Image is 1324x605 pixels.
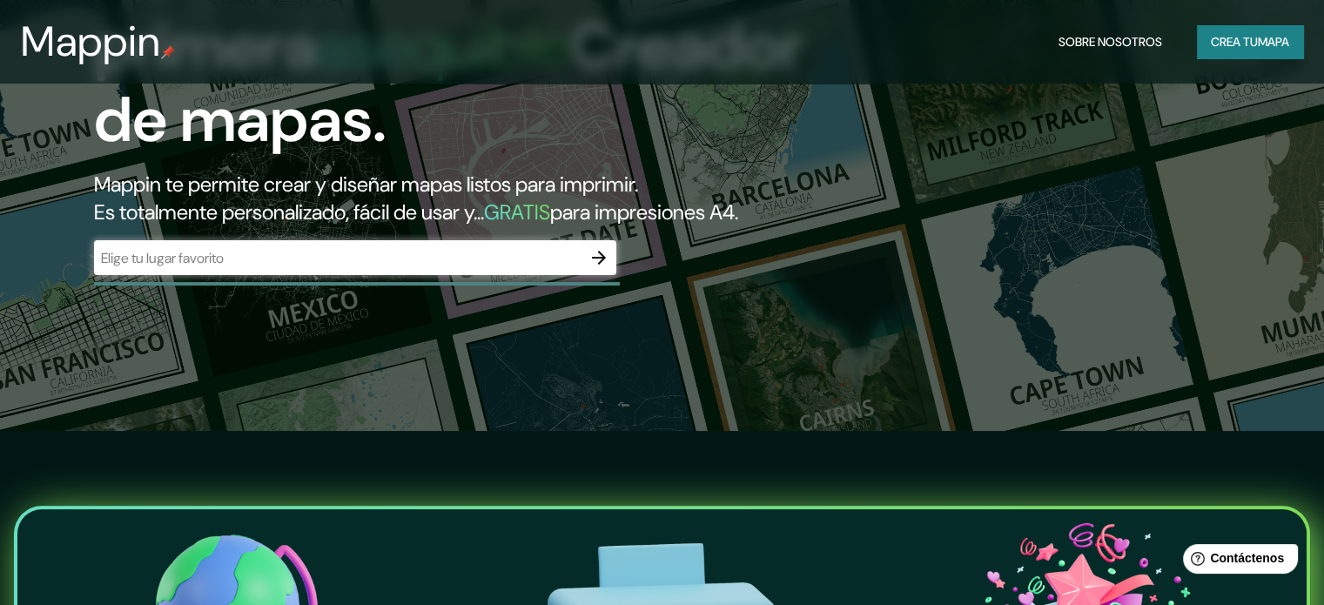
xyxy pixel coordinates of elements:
[484,198,550,225] font: GRATIS
[21,14,161,69] font: Mappin
[1258,34,1289,50] font: mapa
[161,45,175,59] img: pin de mapeo
[1169,537,1305,586] iframe: Lanzador de widgets de ayuda
[94,198,484,225] font: Es totalmente personalizado, fácil de usar y...
[94,248,581,268] input: Elige tu lugar favorito
[1211,34,1258,50] font: Crea tu
[94,171,638,198] font: Mappin te permite crear y diseñar mapas listos para imprimir.
[1059,34,1162,50] font: Sobre nosotros
[1197,25,1303,58] button: Crea tumapa
[1052,25,1169,58] button: Sobre nosotros
[550,198,738,225] font: para impresiones A4.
